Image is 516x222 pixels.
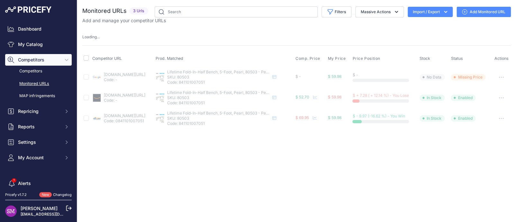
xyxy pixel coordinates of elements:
[129,7,148,15] span: 3 Urls
[352,114,405,118] span: $ - 9.97 (-16.62 %) - You Win
[5,54,72,66] button: Competitors
[5,121,72,133] button: Reports
[420,95,445,101] span: In Stock
[295,56,320,61] span: Comp. Price
[295,115,309,120] span: $ 69.95
[352,56,381,61] button: Price Position
[5,23,72,214] nav: Sidebar
[451,74,485,80] span: Missing Price
[18,108,60,115] span: Repricing
[167,75,270,80] p: SKU: 80503
[451,115,475,122] span: Enabled
[167,95,270,100] p: SKU: 80503
[451,56,463,61] span: Status
[295,56,321,61] button: Comp. Price
[18,124,60,130] span: Reports
[295,95,309,99] span: $ 52.70
[155,6,318,17] input: Search
[355,6,404,17] button: Massive Actions
[5,39,72,50] a: My Catalog
[5,192,27,198] div: Pricefy v1.7.2
[352,56,380,61] span: Price Position
[18,139,60,145] span: Settings
[5,106,72,117] button: Repricing
[82,6,127,15] h2: Monitored URLs
[352,93,409,98] span: $ + 7.28 ( + 12.14 %) - You Lose
[104,118,145,124] p: Code: 0841101007051
[494,56,508,61] span: Actions
[328,115,341,120] span: $ 59.98
[104,98,145,103] p: Code: -
[104,113,145,118] a: [DOMAIN_NAME][URL]
[167,69,286,74] span: Lifetime Fold-In-Half Bench, 5-Foot, Pearl, 80503 - Pearl - 5-Foot
[18,57,60,63] span: Competitors
[352,72,417,78] div: $ -
[21,212,88,217] a: [EMAIL_ADDRESS][DOMAIN_NAME]
[104,93,145,97] a: [DOMAIN_NAME][URL]
[167,121,270,126] p: Code: 841101007051
[167,116,270,121] p: SKU: 80503
[420,115,445,122] span: In Stock
[328,56,346,61] span: My Price
[92,56,122,61] span: Competitor URL
[97,34,100,39] span: ...
[104,72,145,77] a: [DOMAIN_NAME][URL]
[104,77,145,82] p: Code: -
[321,6,351,17] button: Filters
[5,136,72,148] button: Settings
[82,17,166,24] p: Add and manage your competitor URLs
[5,90,72,102] a: MAP infringements
[457,7,511,17] a: Add Monitored URL
[408,7,453,17] button: Import / Export
[82,34,100,39] span: Loading
[295,74,325,79] div: $ -
[420,56,430,61] span: Stock
[451,95,475,101] span: Enabled
[155,56,183,61] span: Prod. Matched
[21,206,58,211] a: [PERSON_NAME]
[328,74,341,79] span: $ 59.98
[5,178,72,189] a: Alerts
[39,192,52,198] span: New
[167,100,270,106] p: Code: 841101007051
[5,6,51,13] img: Pricefy Logo
[328,95,341,99] span: $ 59.98
[420,74,445,80] span: No Data
[328,56,347,61] button: My Price
[5,23,72,35] a: Dashboard
[5,66,72,77] a: Competitors
[5,78,72,89] a: Monitored URLs
[167,80,270,85] p: Code: 841101007051
[5,152,72,163] button: My Account
[53,192,72,197] a: Changelog
[167,90,286,95] span: Lifetime Fold-In-Half Bench, 5-Foot, Pearl, 80503 - Pearl - 5-Foot
[167,111,286,116] span: Lifetime Fold-In-Half Bench, 5-Foot, Pearl, 80503 - Pearl - 5-Foot
[18,154,60,161] span: My Account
